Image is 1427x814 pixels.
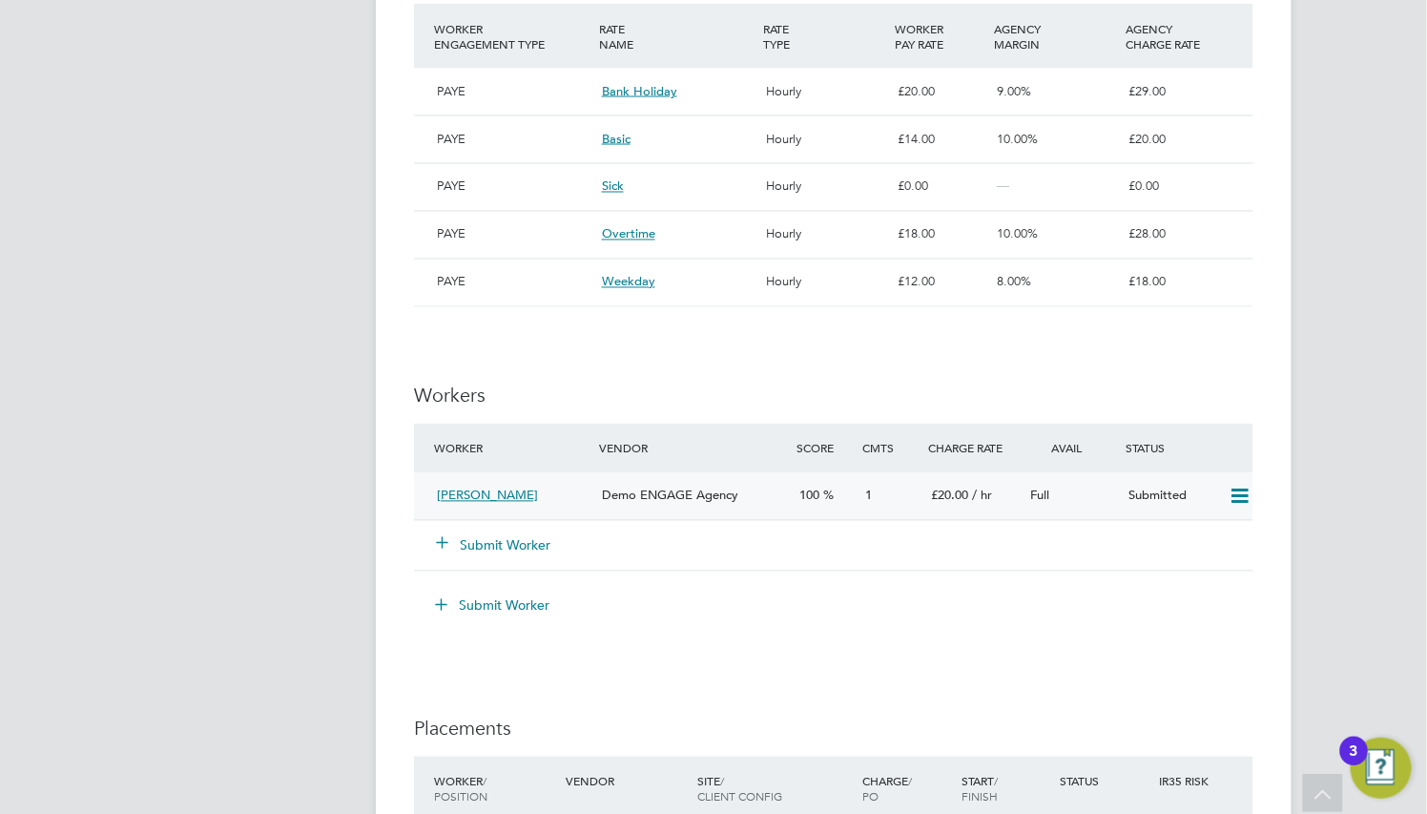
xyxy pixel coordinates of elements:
span: — [998,178,1010,195]
span: / PO [862,774,912,804]
div: Submitted [1122,481,1221,512]
span: 8.00 [998,274,1022,290]
span: PAYE [437,178,465,195]
span: 28.00 [1136,226,1167,242]
span: [PERSON_NAME] [437,488,538,504]
span: Weekday [602,274,655,290]
span: Overtime [602,226,655,242]
div: WORKER PAY RATE [891,11,990,61]
span: Hourly [767,178,802,195]
span: 18.00 [1136,274,1167,290]
button: Submit Worker [422,591,565,621]
span: £ [899,131,936,147]
span: PAYE [437,131,465,147]
div: Site [693,764,858,814]
span: 1 [865,488,872,504]
span: PAYE [437,226,465,242]
div: Score [792,431,858,466]
span: 14.00 [905,131,936,147]
span: £ [899,178,929,195]
span: £ [899,226,936,242]
div: IR35 Risk [1154,764,1220,799]
span: Hourly [767,131,802,147]
span: £ [899,274,936,290]
span: £ [1129,83,1167,99]
span: % [998,131,1039,147]
div: Charge Rate [923,431,1023,466]
span: Sick [602,178,624,195]
button: Open Resource Center, 3 new notifications [1351,738,1412,799]
span: 0.00 [905,178,929,195]
span: 100 [799,488,819,504]
span: Demo ENGAGE Agency [602,488,738,504]
span: % [998,83,1032,99]
h3: Placements [414,717,1253,741]
div: RATE TYPE [759,11,891,61]
span: PAYE [437,274,465,290]
span: 29.00 [1136,83,1167,99]
div: Status [1122,431,1253,466]
div: AGENCY CHARGE RATE [1122,11,1253,61]
h3: Workers [414,384,1253,408]
span: / Client Config [697,774,782,804]
span: 12.00 [905,274,936,290]
span: Basic [602,131,631,147]
div: Vendor [594,431,792,466]
span: £ [1129,274,1167,290]
span: / Finish [962,774,998,804]
span: 10.00 [998,226,1028,242]
span: 10.00 [998,131,1028,147]
div: Avail [1023,431,1122,466]
span: £20.00 [931,488,968,504]
div: Worker [429,764,561,814]
span: Hourly [767,274,802,290]
span: / hr [972,488,992,504]
div: 3 [1350,751,1358,776]
div: Worker [429,431,594,466]
div: Cmts [858,431,923,466]
button: Submit Worker [437,536,551,555]
span: / Position [434,774,487,804]
span: £ [899,83,936,99]
span: PAYE [437,83,465,99]
span: % [998,274,1032,290]
div: AGENCY MARGIN [990,11,1122,61]
div: Vendor [561,764,693,799]
span: 9.00 [998,83,1022,99]
span: £ [1129,226,1167,242]
div: Status [1056,764,1155,799]
span: 18.00 [905,226,936,242]
span: Bank Holiday [602,83,677,99]
span: 0.00 [1136,178,1160,195]
span: Hourly [767,226,802,242]
span: Hourly [767,83,802,99]
div: RATE NAME [594,11,759,61]
span: 20.00 [1136,131,1167,147]
span: 20.00 [905,83,936,99]
span: £ [1129,131,1167,147]
span: £ [1129,178,1160,195]
div: Start [957,764,1056,814]
span: Full [1030,488,1049,504]
div: Charge [858,764,957,814]
div: WORKER ENGAGEMENT TYPE [429,11,594,61]
span: % [998,226,1039,242]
